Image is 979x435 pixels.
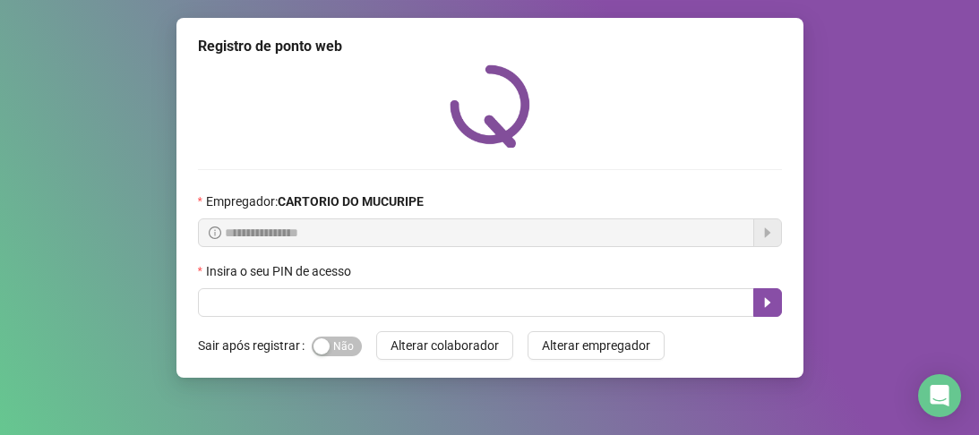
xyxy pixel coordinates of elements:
[542,336,650,355] span: Alterar empregador
[198,331,312,360] label: Sair após registrar
[528,331,665,360] button: Alterar empregador
[391,336,499,355] span: Alterar colaborador
[209,226,221,239] span: info-circle
[278,194,424,209] strong: CARTORIO DO MUCURIPE
[206,192,424,211] span: Empregador :
[918,374,961,417] div: Open Intercom Messenger
[198,261,363,281] label: Insira o seu PIN de acesso
[376,331,513,360] button: Alterar colaborador
[198,36,782,57] div: Registro de ponto web
[760,295,775,310] span: caret-right
[450,64,530,148] img: QRPoint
